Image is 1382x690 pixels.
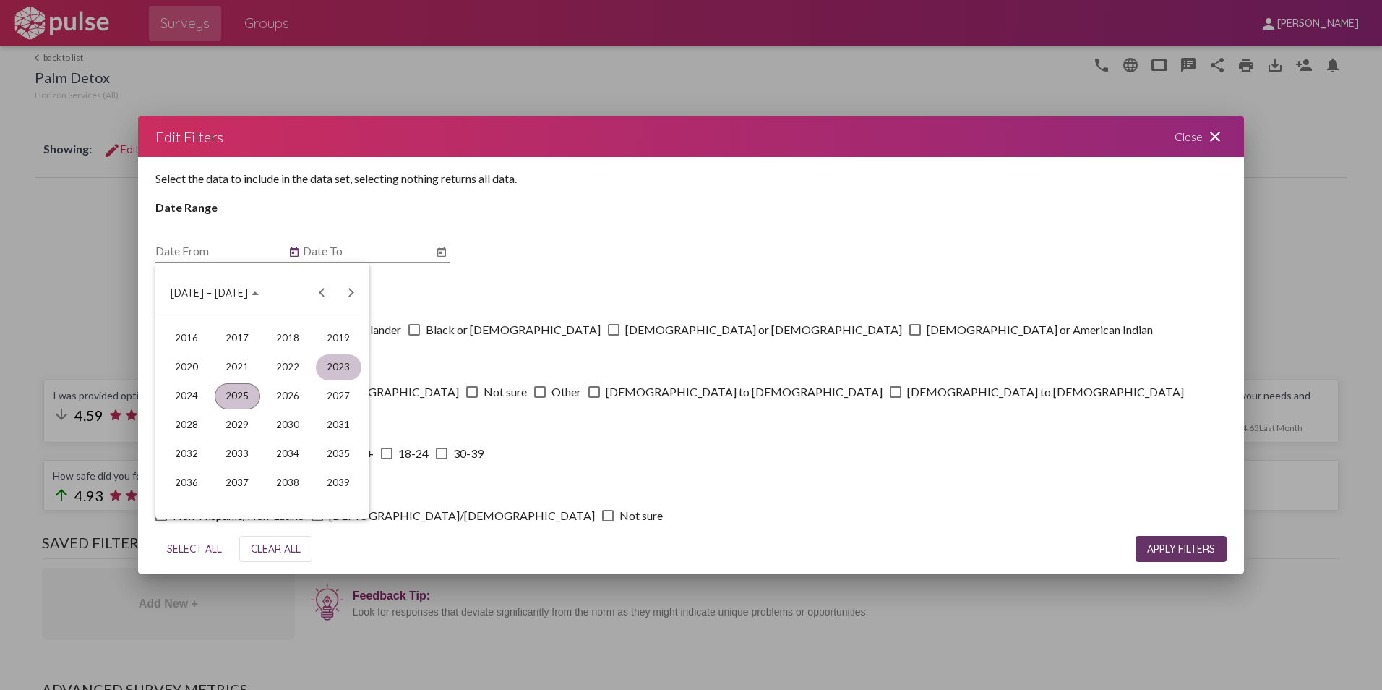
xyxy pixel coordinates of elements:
[265,383,311,409] div: 2026
[337,278,366,307] button: Next 24 years
[313,324,364,353] td: 2019
[164,383,210,409] div: 2024
[171,286,248,299] span: [DATE] – [DATE]
[316,325,361,352] div: 2019
[262,353,313,382] td: 2022
[212,469,262,498] td: 2037
[313,411,364,440] td: 2031
[316,441,361,467] div: 2035
[161,440,212,469] td: 2032
[265,441,311,467] div: 2034
[215,354,260,380] div: 2021
[212,382,262,411] td: 2025
[262,411,313,440] td: 2030
[262,382,313,411] td: 2026
[262,440,313,469] td: 2034
[164,470,210,496] div: 2036
[265,470,311,496] div: 2038
[313,440,364,469] td: 2035
[164,412,210,438] div: 2028
[161,382,212,411] td: 2024
[215,325,260,352] div: 2017
[316,354,361,380] div: 2023
[215,441,260,467] div: 2033
[212,440,262,469] td: 2033
[164,441,210,467] div: 2032
[161,353,212,382] td: 2020
[164,325,210,352] div: 2016
[316,412,361,438] div: 2031
[159,278,270,307] button: Choose date
[164,354,210,380] div: 2020
[215,470,260,496] div: 2037
[161,469,212,498] td: 2036
[262,469,313,498] td: 2038
[265,325,311,352] div: 2018
[215,412,260,438] div: 2029
[313,353,364,382] td: 2023
[265,412,311,438] div: 2030
[212,324,262,353] td: 2017
[313,382,364,411] td: 2027
[308,278,337,307] button: Previous 24 years
[316,383,361,409] div: 2027
[313,469,364,498] td: 2039
[215,383,260,409] div: 2025
[316,470,361,496] div: 2039
[265,354,311,380] div: 2022
[212,411,262,440] td: 2029
[161,411,212,440] td: 2028
[262,324,313,353] td: 2018
[212,353,262,382] td: 2021
[161,324,212,353] td: 2016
